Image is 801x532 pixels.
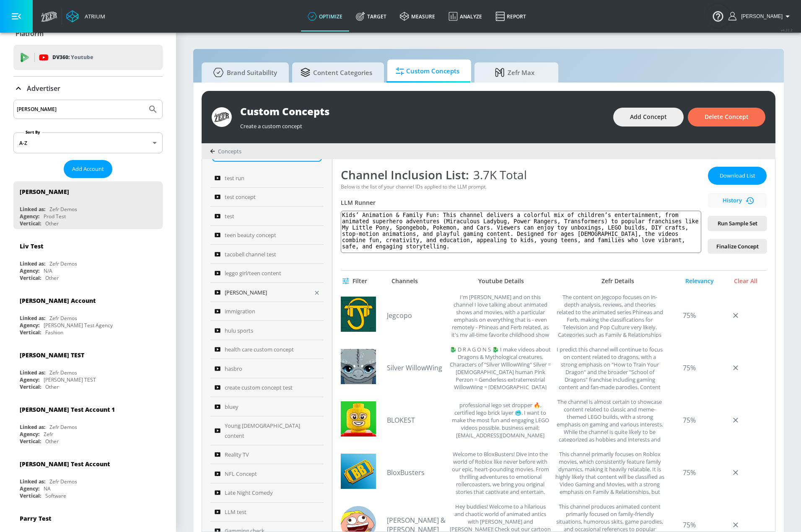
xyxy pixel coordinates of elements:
span: Filter [344,276,367,287]
div: Relevancy [679,277,721,285]
div: Zefr Demos [49,424,77,431]
div: 75% [669,450,710,494]
div: Advertiser [13,77,163,100]
span: teen beauty concept [225,230,276,240]
div: Vertical: [20,220,41,227]
div: Other [45,383,59,390]
a: test [210,207,324,226]
div: NA [44,485,51,492]
div: A-Z [13,132,163,153]
span: test concept [225,192,256,202]
button: Finalize Concept [708,239,767,254]
div: Linked as: [20,478,45,485]
a: [PERSON_NAME] [210,283,324,302]
a: BloxBusters [387,468,446,477]
div: Linked as: [20,260,45,267]
a: Young [DEMOGRAPHIC_DATA] content [210,416,324,445]
div: Platform [13,22,163,45]
div: Fashion [45,329,63,336]
div: 🐉 D R A G O N S 🐉 I make videos about Dragons & Mythological creatures. Characters of "Silver Wil... [450,346,551,390]
a: Reality TV [210,445,324,465]
div: Other [45,220,59,227]
div: Agency: [20,322,39,329]
button: History [708,193,767,208]
span: Content Categories [301,62,372,83]
a: hasbro [210,359,324,378]
div: [PERSON_NAME]Linked as:Zefr DemosAgency:Prod TestVertical:Other [13,181,163,229]
div: This channel primarily focuses on Roblox movies, which consistently feature family dynamics, maki... [555,450,664,494]
div: [PERSON_NAME] TESTLinked as:Zefr DemosAgency:[PERSON_NAME] TESTVertical:Other [13,345,163,393]
div: Agency: [20,431,39,438]
button: Submit Search [144,100,162,119]
div: [PERSON_NAME] Test Agency [44,322,113,329]
div: [PERSON_NAME] Test Account 1Linked as:Zefr DemosAgency:ZefrVertical:Other [13,399,163,447]
div: Vertical: [20,274,41,281]
p: Platform [16,29,44,38]
div: Agency: [20,376,39,383]
div: Agency: [20,213,39,220]
a: teen beauty concept [210,226,324,245]
div: Youtube Details [446,277,557,285]
div: Zefr Demos [49,369,77,376]
a: hulu sports [210,321,324,340]
div: Vertical: [20,383,41,390]
a: Jegcopo [387,311,446,320]
span: hulu sports [225,325,253,336]
a: Atrium [66,10,105,23]
div: Zefr Demos [49,206,77,213]
button: Filter [341,274,371,289]
div: 75% [669,398,710,442]
div: Linked as: [20,206,45,213]
a: leggo girl/teen content [210,264,324,283]
div: DV360: Youtube [13,45,163,70]
img: UCkYmTGlYylzEtKbr42e8OfA [341,401,376,436]
a: health care custom concept [210,340,324,359]
div: [PERSON_NAME] TEST [20,351,84,359]
span: Brand Suitability [210,62,277,83]
a: immigration [210,302,324,321]
a: LLM test [210,503,324,522]
div: Below is the list of your channel IDs applied to the LLM prompt. [341,183,701,190]
div: The content on Jegcopo focuses on in-depth analysis, reviews, and theories related to the animate... [555,293,664,337]
a: test run [210,168,324,188]
button: [PERSON_NAME] [728,11,793,21]
a: Report [489,1,533,31]
span: Finalize Concept [715,242,760,251]
span: 3.7K Total [469,167,527,183]
button: Add Concept [613,108,684,127]
span: Download List [716,171,758,181]
label: Sort By [24,129,42,135]
a: bluey [210,397,324,416]
div: [PERSON_NAME] [20,188,69,196]
a: test concept [210,188,324,207]
div: Agency: [20,267,39,274]
div: Linked as: [20,315,45,322]
span: v 4.22.2 [781,28,793,32]
div: Agency: [20,485,39,492]
span: health care custom concept [225,344,294,354]
div: Software [45,492,66,499]
div: Liv Test [20,242,43,250]
textarea: Kids’ Animation & Family Fun: This channel delivers a colorful mix of children’s entertainment, f... [341,211,701,253]
span: Run Sample Set [715,219,760,228]
div: N/A [44,267,52,274]
span: Custom Concepts [396,61,459,81]
a: NFL Concept [210,464,324,483]
div: Vertical: [20,438,41,445]
span: test [225,211,234,221]
span: test run [225,173,244,183]
div: Concepts [210,147,241,155]
div: Vertical: [20,492,41,499]
div: Zefr Demos [49,315,77,322]
span: History [711,196,763,205]
div: Linked as: [20,369,45,376]
div: Create a custom concept [240,118,605,130]
img: UCTFPszbAMkV3i38ShSznsEg [341,454,376,489]
div: LLM Runner [341,199,701,207]
div: [PERSON_NAME] AccountLinked as:Zefr DemosAgency:[PERSON_NAME] Test AgencyVertical:Fashion [13,290,163,338]
a: Silver WillowWing [387,363,446,372]
div: [PERSON_NAME] Test Account 1 [20,405,115,413]
div: Prod Test [44,213,66,220]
